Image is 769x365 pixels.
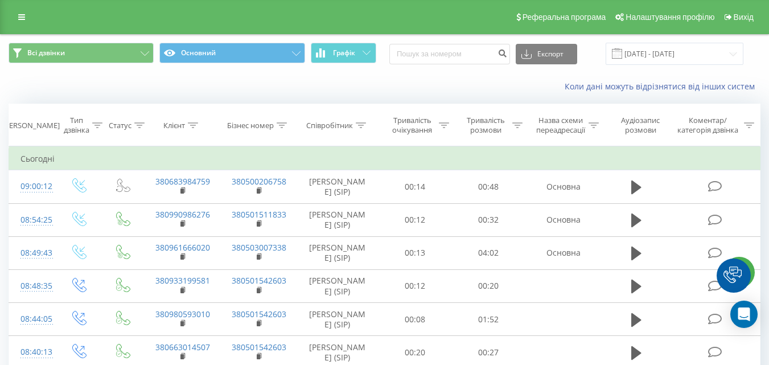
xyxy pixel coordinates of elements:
div: 08:40:13 [20,341,44,363]
td: 00:20 [452,269,525,302]
div: Аудіозапис розмови [612,116,669,135]
div: Статус [109,121,131,130]
a: 380500206758 [232,176,286,187]
td: [PERSON_NAME] (SIP) [297,303,379,336]
div: [PERSON_NAME] [2,121,60,130]
div: 08:49:43 [20,242,44,264]
div: Клієнт [163,121,185,130]
span: Реферальна програма [523,13,606,22]
a: 380990986276 [155,209,210,220]
td: Основна [525,236,602,269]
div: 08:48:35 [20,275,44,297]
a: 380501542603 [232,342,286,352]
span: Вихід [734,13,754,22]
a: 380501542603 [232,309,286,319]
a: 380663014507 [155,342,210,352]
div: Open Intercom Messenger [730,301,758,328]
a: Коли дані можуть відрізнятися вiд інших систем [565,81,760,92]
a: 380503007338 [232,242,286,253]
span: Графік [333,49,355,57]
a: 380980593010 [155,309,210,319]
td: [PERSON_NAME] (SIP) [297,170,379,203]
td: 00:32 [452,203,525,236]
td: 00:14 [379,170,452,203]
span: Налаштування профілю [626,13,714,22]
span: Всі дзвінки [27,48,65,58]
td: Основна [525,170,602,203]
td: 00:12 [379,269,452,302]
td: 00:48 [452,170,525,203]
td: 04:02 [452,236,525,269]
td: [PERSON_NAME] (SIP) [297,269,379,302]
td: 00:08 [379,303,452,336]
a: 380683984759 [155,176,210,187]
div: Тривалість очікування [389,116,436,135]
a: 380501542603 [232,275,286,286]
button: Експорт [516,44,577,64]
div: Тип дзвінка [64,116,89,135]
td: Основна [525,203,602,236]
div: Тривалість розмови [462,116,509,135]
td: 00:12 [379,203,452,236]
div: 08:44:05 [20,308,44,330]
button: Графік [311,43,376,63]
td: Сьогодні [9,147,760,170]
td: 01:52 [452,303,525,336]
button: Всі дзвінки [9,43,154,63]
td: 00:13 [379,236,452,269]
button: Основний [159,43,305,63]
div: Співробітник [306,121,353,130]
a: 380961666020 [155,242,210,253]
div: Коментар/категорія дзвінка [675,116,741,135]
div: Назва схеми переадресації [536,116,586,135]
input: Пошук за номером [389,44,510,64]
div: Бізнес номер [227,121,274,130]
a: 380501511833 [232,209,286,220]
div: 08:54:25 [20,209,44,231]
td: [PERSON_NAME] (SIP) [297,236,379,269]
div: 09:00:12 [20,175,44,198]
a: 380933199581 [155,275,210,286]
td: [PERSON_NAME] (SIP) [297,203,379,236]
